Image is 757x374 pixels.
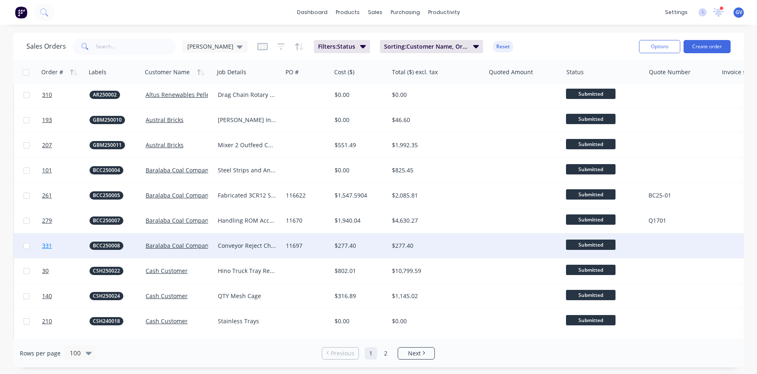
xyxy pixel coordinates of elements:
[146,191,232,199] a: Baralaba Coal Company Pty Ltd
[384,42,468,51] span: Sorting: Customer Name, Order #
[286,191,326,200] div: 116622
[566,114,616,124] span: Submitted
[408,349,421,358] span: Next
[392,267,478,275] div: $10,799.59
[20,349,61,358] span: Rows per page
[566,89,616,99] span: Submitted
[42,191,52,200] span: 261
[41,68,63,76] div: Order #
[93,191,120,200] span: BCC250005
[42,233,90,258] a: 331
[146,242,232,249] a: Baralaba Coal Company Pty Ltd
[392,141,478,149] div: $1,992.35
[218,267,276,275] div: Hino Truck Tray Refurbishment
[146,91,227,99] a: Altus Renewables Pellet Plant
[15,6,27,19] img: Factory
[146,216,232,224] a: Baralaba Coal Company Pty Ltd
[146,317,188,325] a: Cash Customer
[335,141,383,149] div: $551.49
[398,349,434,358] a: Next page
[93,141,122,149] span: GBM250011
[392,68,438,76] div: Total ($) excl. tax
[218,242,276,250] div: Conveyor Reject Chutes
[42,116,52,124] span: 193
[392,166,478,174] div: $825.45
[146,267,188,275] a: Cash Customer
[90,242,123,250] button: BCC250008
[335,91,383,99] div: $0.00
[392,317,478,325] div: $0.00
[380,40,483,53] button: Sorting:Customer Name, Order #
[26,42,66,50] h1: Sales Orders
[42,183,90,208] a: 261
[42,267,49,275] span: 30
[332,6,364,19] div: products
[649,68,691,76] div: Quote Number
[42,141,52,149] span: 207
[90,91,120,99] button: AR250002
[334,68,354,76] div: Cost ($)
[42,166,52,174] span: 101
[42,309,90,334] a: 210
[90,191,123,200] button: BCC250005
[365,347,377,360] a: Page 1 is your current page
[335,292,383,300] div: $316.89
[93,216,120,225] span: BCC250007
[42,91,52,99] span: 310
[146,141,184,149] a: Austral Bricks
[566,240,616,250] span: Submitted
[93,267,120,275] span: CSH250022
[318,347,438,360] ul: Pagination
[387,6,424,19] div: purchasing
[566,265,616,275] span: Submitted
[661,6,692,19] div: settings
[392,191,478,200] div: $2,085.81
[392,292,478,300] div: $1,145.02
[187,42,233,51] span: [PERSON_NAME]
[335,242,383,250] div: $277.40
[493,41,513,52] button: Reset
[314,40,370,53] button: Filters:Status
[424,6,464,19] div: productivity
[217,68,246,76] div: Job Details
[286,242,326,250] div: 11697
[93,292,120,300] span: CSH250024
[285,68,299,76] div: PO #
[90,141,125,149] button: GBM250011
[42,284,90,308] a: 140
[218,166,276,174] div: Steel Strips and Angle Protection Extras
[364,6,387,19] div: sales
[93,91,117,99] span: AR250002
[218,191,276,200] div: Fabricated 3CR12 Stub Pipe
[42,82,90,107] a: 310
[489,68,533,76] div: Quoted Amount
[42,292,52,300] span: 140
[146,292,188,300] a: Cash Customer
[89,68,106,76] div: Labels
[318,42,355,51] span: Filters: Status
[42,242,52,250] span: 331
[322,349,358,358] a: Previous page
[93,166,120,174] span: BCC250004
[566,139,616,149] span: Submitted
[146,166,232,174] a: Baralaba Coal Company Pty Ltd
[42,216,52,225] span: 279
[218,216,276,225] div: Handling ROM Access Stairs and Platform
[335,116,383,124] div: $0.00
[218,292,276,300] div: QTY Mesh Cage
[286,216,326,225] div: 11670
[90,166,123,174] button: BCC250004
[335,191,383,200] div: $1,547.5904
[335,166,383,174] div: $0.00
[42,108,90,132] a: 193
[90,116,125,124] button: GBM250010
[566,315,616,325] span: Submitted
[42,317,52,325] span: 210
[90,317,123,325] button: CSH240018
[684,40,731,53] button: Create order
[90,292,123,300] button: CSH250024
[380,347,392,360] a: Page 2
[736,9,742,16] span: GV
[218,317,276,325] div: Stainless Trays
[42,259,90,283] a: 30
